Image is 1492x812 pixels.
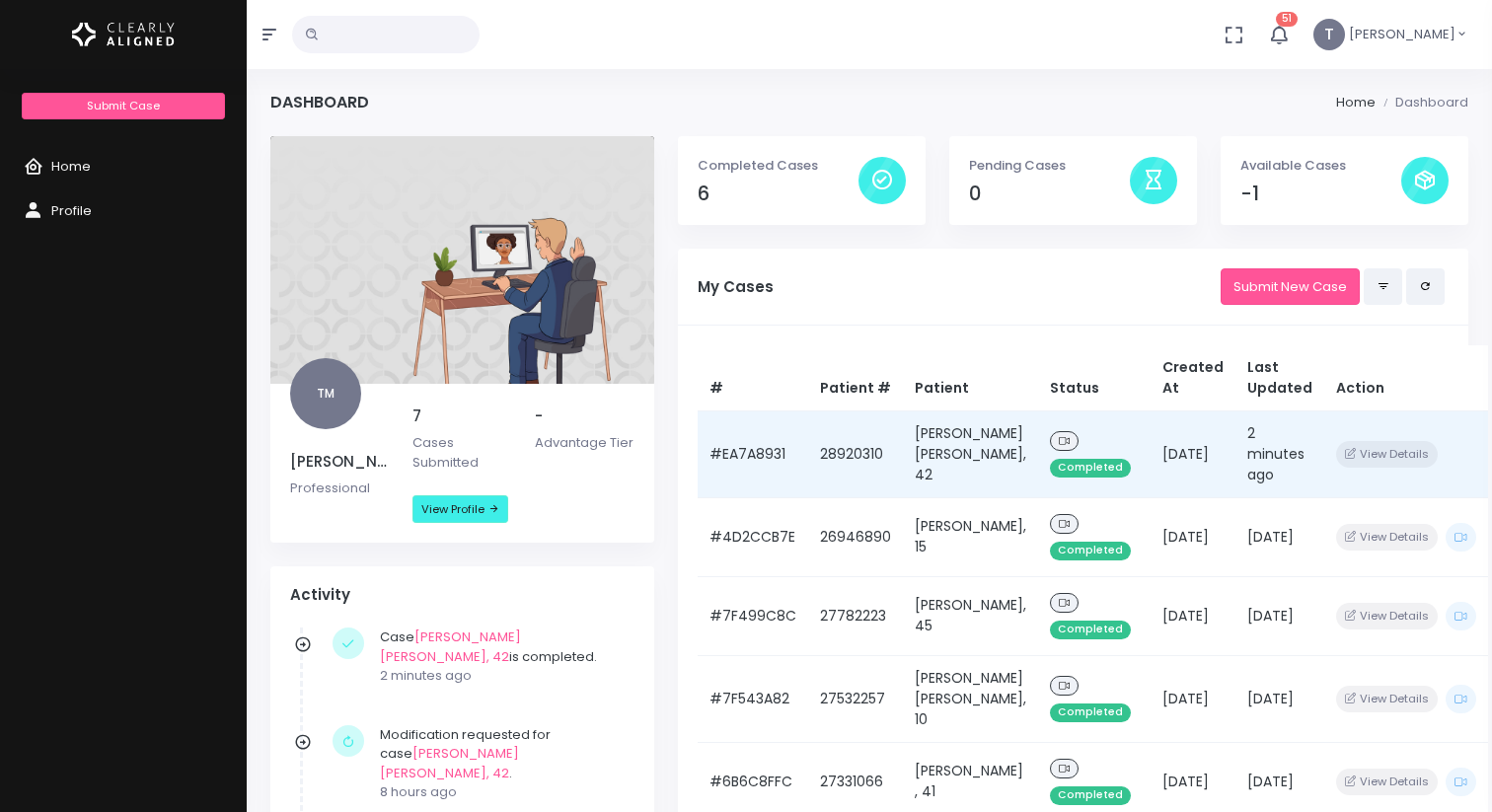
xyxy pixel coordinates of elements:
p: Available Cases [1240,156,1401,176]
button: View Details [1336,769,1438,795]
h4: 6 [698,183,858,205]
button: View Details [1336,524,1438,551]
button: View Details [1336,441,1438,468]
li: Home [1336,93,1376,112]
td: #4D2CCB7E [698,497,808,576]
td: [PERSON_NAME] [PERSON_NAME], 42 [903,410,1038,497]
td: [DATE] [1235,655,1324,742]
th: Patient # [808,345,903,411]
span: Completed [1050,786,1131,805]
th: Patient [903,345,1038,411]
span: Completed [1050,542,1131,560]
td: 2 minutes ago [1235,410,1324,497]
div: Modification requested for case . [380,725,625,802]
h5: 7 [412,407,511,425]
h5: [PERSON_NAME] [290,453,389,471]
td: #7F499C8C [698,576,808,655]
a: [PERSON_NAME] [PERSON_NAME], 42 [380,744,519,782]
p: Cases Submitted [412,433,511,472]
h5: - [535,407,634,425]
p: Completed Cases [698,156,858,176]
td: #EA7A8931 [698,410,808,497]
td: [DATE] [1151,576,1235,655]
button: View Details [1336,603,1438,629]
h4: Activity [290,586,634,604]
span: Home [51,157,91,176]
td: #7F543A82 [698,655,808,742]
button: View Details [1336,686,1438,712]
a: Submit Case [22,93,224,119]
td: [DATE] [1235,576,1324,655]
span: Submit Case [87,98,160,113]
h4: 0 [969,183,1130,205]
p: Professional [290,479,389,498]
td: [DATE] [1235,497,1324,576]
td: 26946890 [808,497,903,576]
td: 27532257 [808,655,903,742]
span: [PERSON_NAME] [1349,25,1455,44]
span: 51 [1276,12,1298,27]
td: [DATE] [1151,497,1235,576]
td: [PERSON_NAME], 45 [903,576,1038,655]
span: Completed [1050,621,1131,639]
td: [DATE] [1151,655,1235,742]
div: Case is completed. [380,627,625,686]
img: Logo Horizontal [72,14,175,55]
th: Status [1038,345,1151,411]
th: # [698,345,808,411]
th: Action [1324,345,1488,411]
td: 28920310 [808,410,903,497]
td: [DATE] [1151,410,1235,497]
span: Completed [1050,703,1131,722]
li: Dashboard [1376,93,1468,112]
span: TM [290,358,361,429]
h4: -1 [1240,183,1401,205]
p: 8 hours ago [380,782,625,802]
span: Profile [51,201,92,220]
a: [PERSON_NAME] [PERSON_NAME], 42 [380,627,521,666]
a: View Profile [412,495,508,523]
p: 2 minutes ago [380,666,625,686]
span: T [1313,19,1345,50]
h4: Dashboard [270,93,369,111]
td: [PERSON_NAME], 15 [903,497,1038,576]
a: Submit New Case [1221,268,1360,305]
th: Created At [1151,345,1235,411]
span: Completed [1050,459,1131,478]
h5: My Cases [698,278,1221,296]
p: Advantage Tier [535,433,634,453]
th: Last Updated [1235,345,1324,411]
p: Pending Cases [969,156,1130,176]
td: [PERSON_NAME] [PERSON_NAME], 10 [903,655,1038,742]
td: 27782223 [808,576,903,655]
